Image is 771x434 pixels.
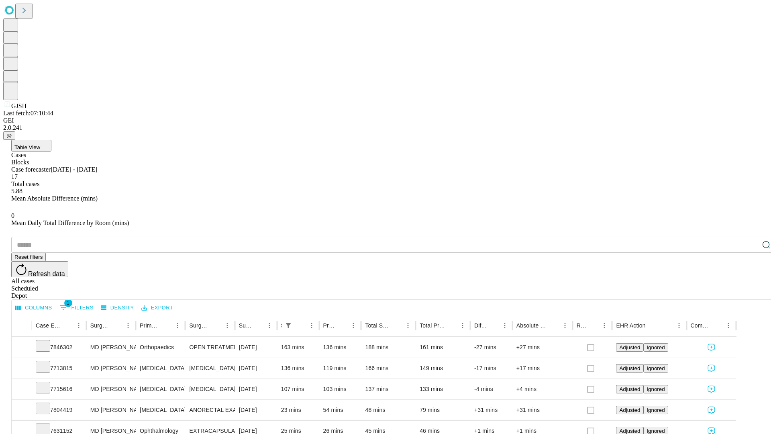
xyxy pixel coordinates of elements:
[616,343,643,352] button: Adjusted
[619,407,640,413] span: Adjusted
[140,358,181,379] div: [MEDICAL_DATA]
[365,322,390,329] div: Total Scheduled Duration
[474,322,487,329] div: Difference
[647,428,665,434] span: Ignored
[488,320,499,331] button: Sort
[90,379,132,399] div: MD [PERSON_NAME] E Md
[36,358,82,379] div: 7713815
[11,173,18,180] span: 17
[239,400,273,420] div: [DATE]
[281,379,315,399] div: 107 mins
[28,270,65,277] span: Refresh data
[691,322,711,329] div: Comments
[283,320,294,331] button: Show filters
[239,379,273,399] div: [DATE]
[402,320,414,331] button: Menu
[420,358,466,379] div: 149 mins
[36,379,82,399] div: 7715616
[306,320,317,331] button: Menu
[62,320,73,331] button: Sort
[457,320,468,331] button: Menu
[647,365,665,371] span: Ignored
[73,320,84,331] button: Menu
[391,320,402,331] button: Sort
[3,110,53,117] span: Last fetch: 07:10:44
[516,337,569,358] div: +27 mins
[239,358,273,379] div: [DATE]
[548,320,559,331] button: Sort
[11,166,51,173] span: Case forecaster
[6,133,12,139] span: @
[616,364,643,373] button: Adjusted
[647,344,665,350] span: Ignored
[643,364,668,373] button: Ignored
[673,320,685,331] button: Menu
[643,406,668,414] button: Ignored
[420,322,445,329] div: Total Predicted Duration
[474,379,508,399] div: -4 mins
[36,400,82,420] div: 7804419
[323,337,357,358] div: 136 mins
[90,337,132,358] div: MD [PERSON_NAME] [PERSON_NAME]
[647,386,665,392] span: Ignored
[11,102,27,109] span: GJSH
[253,320,264,331] button: Sort
[140,322,160,329] div: Primary Service
[11,219,129,226] span: Mean Daily Total Difference by Room (mins)
[516,322,547,329] div: Absolute Difference
[516,379,569,399] div: +4 mins
[3,124,768,131] div: 2.0.241
[281,337,315,358] div: 163 mins
[365,337,412,358] div: 188 mins
[365,379,412,399] div: 137 mins
[222,320,233,331] button: Menu
[643,385,668,393] button: Ignored
[619,365,640,371] span: Adjusted
[474,337,508,358] div: -27 mins
[616,385,643,393] button: Adjusted
[36,337,82,358] div: 7846302
[619,428,640,434] span: Adjusted
[295,320,306,331] button: Sort
[3,117,768,124] div: GEI
[64,299,72,307] span: 1
[90,322,110,329] div: Surgeon Name
[13,302,54,314] button: Select columns
[16,403,28,418] button: Expand
[36,322,61,329] div: Case Epic Id
[11,195,98,202] span: Mean Absolute Difference (mins)
[281,400,315,420] div: 23 mins
[161,320,172,331] button: Sort
[140,337,181,358] div: Orthopaedics
[647,407,665,413] span: Ignored
[723,320,734,331] button: Menu
[14,144,40,150] span: Table View
[172,320,183,331] button: Menu
[16,362,28,376] button: Expand
[11,188,22,194] span: 5.88
[11,261,68,277] button: Refresh data
[189,379,230,399] div: [MEDICAL_DATA]
[16,383,28,397] button: Expand
[140,379,181,399] div: [MEDICAL_DATA]
[599,320,610,331] button: Menu
[559,320,571,331] button: Menu
[616,322,645,329] div: EHR Action
[16,341,28,355] button: Expand
[365,358,412,379] div: 166 mins
[281,358,315,379] div: 136 mins
[189,337,230,358] div: OPEN TREATMENT [MEDICAL_DATA]
[3,131,15,140] button: @
[712,320,723,331] button: Sort
[57,301,96,314] button: Show filters
[516,358,569,379] div: +17 mins
[420,379,466,399] div: 133 mins
[323,358,357,379] div: 119 mins
[323,379,357,399] div: 103 mins
[516,400,569,420] div: +31 mins
[587,320,599,331] button: Sort
[323,322,336,329] div: Predicted In Room Duration
[239,337,273,358] div: [DATE]
[189,400,230,420] div: ANORECTAL EXAM UNDER ANESTHESIA
[210,320,222,331] button: Sort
